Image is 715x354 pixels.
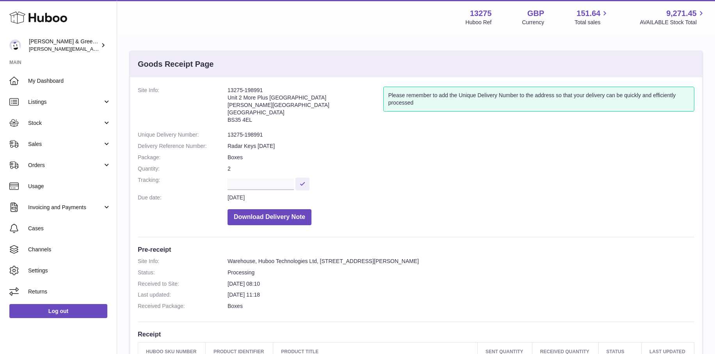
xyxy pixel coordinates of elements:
dd: Radar Keys [DATE] [228,142,694,150]
a: 151.64 Total sales [574,8,609,26]
dd: [DATE] 08:10 [228,280,694,288]
dt: Site Info: [138,258,228,265]
h3: Receipt [138,330,694,338]
dt: Unique Delivery Number: [138,131,228,139]
dt: Site Info: [138,87,228,127]
span: [PERSON_NAME][EMAIL_ADDRESS][DOMAIN_NAME] [29,46,157,52]
dd: 13275-198991 [228,131,694,139]
button: Download Delivery Note [228,209,311,225]
dt: Last updated: [138,291,228,299]
span: Usage [28,183,111,190]
span: Listings [28,98,103,106]
span: Settings [28,267,111,274]
a: Log out [9,304,107,318]
span: Stock [28,119,103,127]
div: Currency [522,19,544,26]
div: [PERSON_NAME] & Green Ltd [29,38,99,53]
strong: GBP [527,8,544,19]
dt: Delivery Reference Number: [138,142,228,150]
dd: Processing [228,269,694,276]
dd: [DATE] [228,194,694,201]
dd: 2 [228,165,694,173]
div: Huboo Ref [466,19,492,26]
div: Please remember to add the Unique Delivery Number to the address so that your delivery can be qui... [383,87,694,112]
dd: [DATE] 11:18 [228,291,694,299]
dt: Due date: [138,194,228,201]
dd: Warehouse, Huboo Technologies Ltd, [STREET_ADDRESS][PERSON_NAME] [228,258,694,265]
h3: Goods Receipt Page [138,59,214,69]
dt: Quantity: [138,165,228,173]
dt: Status: [138,269,228,276]
span: AVAILABLE Stock Total [640,19,706,26]
span: Returns [28,288,111,295]
h3: Pre-receipt [138,245,694,254]
dt: Received Package: [138,302,228,310]
span: 151.64 [576,8,600,19]
span: 9,271.45 [666,8,697,19]
span: Invoicing and Payments [28,204,103,211]
a: 9,271.45 AVAILABLE Stock Total [640,8,706,26]
img: ellen@bluebadgecompany.co.uk [9,39,21,51]
dt: Received to Site: [138,280,228,288]
dt: Tracking: [138,176,228,190]
address: 13275-198991 Unit 2 More Plus [GEOGRAPHIC_DATA] [PERSON_NAME][GEOGRAPHIC_DATA] [GEOGRAPHIC_DATA] ... [228,87,383,127]
span: Cases [28,225,111,232]
strong: 13275 [470,8,492,19]
dd: Boxes [228,302,694,310]
span: Channels [28,246,111,253]
span: Total sales [574,19,609,26]
span: Orders [28,162,103,169]
span: My Dashboard [28,77,111,85]
span: Sales [28,141,103,148]
dd: Boxes [228,154,694,161]
dt: Package: [138,154,228,161]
